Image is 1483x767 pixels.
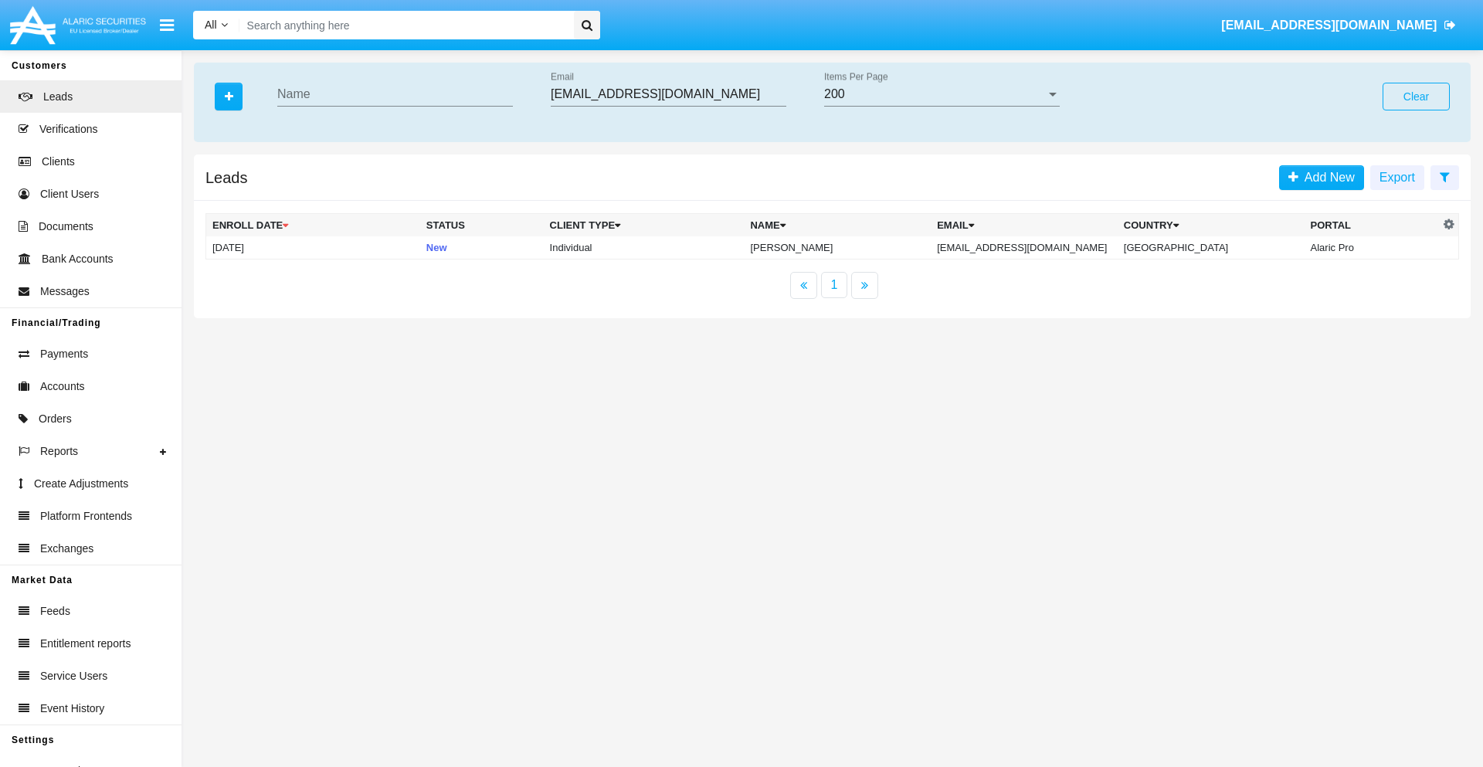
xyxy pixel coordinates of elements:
button: Export [1370,165,1424,190]
th: Client Type [544,214,745,237]
span: Payments [40,346,88,362]
span: Create Adjustments [34,476,128,492]
span: Documents [39,219,93,235]
button: Clear [1383,83,1450,110]
img: Logo image [8,2,148,48]
span: Reports [40,443,78,460]
span: [EMAIL_ADDRESS][DOMAIN_NAME] [1221,19,1437,32]
a: All [193,17,239,33]
a: [EMAIL_ADDRESS][DOMAIN_NAME] [1214,4,1464,47]
span: Entitlement reports [40,636,131,652]
td: Individual [544,236,745,260]
span: Verifications [39,121,97,137]
span: Event History [40,701,104,717]
th: Enroll Date [206,214,420,237]
span: Add New [1298,171,1355,184]
span: Leads [43,89,73,105]
td: Alaric Pro [1305,236,1440,260]
span: Orders [39,411,72,427]
span: Clients [42,154,75,170]
span: Feeds [40,603,70,619]
span: Platform Frontends [40,508,132,524]
span: Exchanges [40,541,93,557]
th: Country [1118,214,1305,237]
th: Name [744,214,931,237]
nav: paginator [194,272,1471,299]
td: [DATE] [206,236,420,260]
span: Accounts [40,378,85,395]
span: Export [1379,171,1415,184]
span: All [205,19,217,31]
span: 200 [824,87,845,100]
span: Messages [40,283,90,300]
span: Client Users [40,186,99,202]
h5: Leads [205,171,248,184]
td: New [420,236,544,260]
a: Add New [1279,165,1364,190]
th: Portal [1305,214,1440,237]
td: [EMAIL_ADDRESS][DOMAIN_NAME] [931,236,1118,260]
th: Status [420,214,544,237]
span: Bank Accounts [42,251,114,267]
td: [GEOGRAPHIC_DATA] [1118,236,1305,260]
span: Service Users [40,668,107,684]
th: Email [931,214,1118,237]
td: [PERSON_NAME] [744,236,931,260]
input: Search [239,11,568,39]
